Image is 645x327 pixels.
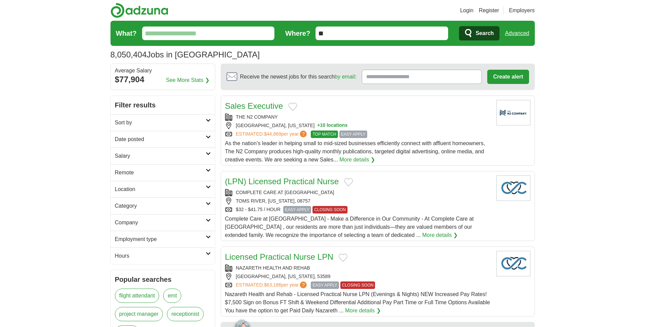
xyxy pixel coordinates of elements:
a: Category [111,197,215,214]
span: CLOSING SOON [312,206,347,213]
span: Complete Care at [GEOGRAPHIC_DATA] - Make a Difference in Our Community - At Complete Care at [GE... [225,216,474,238]
span: 8,050,404 [111,49,147,61]
h2: Category [115,202,206,210]
span: ? [300,281,307,288]
label: Where? [285,28,310,38]
img: Company logo [496,100,530,125]
button: Add to favorite jobs [344,178,353,186]
div: [GEOGRAPHIC_DATA], [US_STATE] [225,122,491,129]
a: Sales Executive [225,101,283,110]
h2: Hours [115,252,206,260]
div: Average Salary [115,68,211,73]
a: ESTIMATED:$63,186per year? [236,281,308,289]
a: Register [479,6,499,15]
a: See More Stats ❯ [166,76,209,84]
a: Licensed Practical Nurse LPN [225,252,334,261]
span: EASY APPLY [311,281,339,289]
a: ESTIMATED:$44,869per year? [236,131,308,138]
a: Advanced [505,27,529,40]
img: Company logo [496,175,530,201]
div: THE N2 COMPANY [225,114,491,121]
button: Search [459,26,499,40]
div: COMPLETE CARE AT [GEOGRAPHIC_DATA] [225,189,491,196]
a: by email [335,74,355,80]
button: Add to favorite jobs [288,103,297,111]
h2: Sort by [115,119,206,127]
div: $77,904 [115,73,211,86]
a: Sort by [111,114,215,131]
h2: Date posted [115,135,206,143]
button: Create alert [487,70,529,84]
a: Date posted [111,131,215,148]
span: + [317,122,320,129]
span: As the nation’s leader in helping small to mid-sized businesses efficiently connect with affluent... [225,140,485,162]
h1: Jobs in [GEOGRAPHIC_DATA] [111,50,260,59]
span: CLOSING SOON [340,281,375,289]
img: Adzuna logo [111,3,168,18]
a: Employment type [111,231,215,247]
h2: Remote [115,169,206,177]
a: More details ❯ [422,231,458,239]
a: project manager [115,307,163,321]
a: flight attendant [115,289,159,303]
span: Search [476,27,494,40]
h2: Popular searches [115,274,211,285]
button: +10 locations [317,122,347,129]
div: NAZARETH HEALTH AND REHAB [225,264,491,272]
a: More details ❯ [339,156,375,164]
div: TOMS RIVER, [US_STATE], 08757 [225,197,491,205]
span: $63,186 [264,282,281,288]
span: ? [300,131,307,137]
img: Company logo [496,251,530,276]
a: emt [163,289,181,303]
a: Company [111,214,215,231]
a: Location [111,181,215,197]
span: Nazareth Health and Rehab - Licensed Practical Nurse LPN (Evenings & Nights) NEW Increased Pay Ra... [225,291,490,313]
button: Add to favorite jobs [339,254,347,262]
div: [GEOGRAPHIC_DATA], [US_STATE], 53589 [225,273,491,280]
h2: Location [115,185,206,193]
label: What? [116,28,137,38]
a: (LPN) Licensed Practical Nurse [225,177,339,186]
a: Salary [111,148,215,164]
a: Hours [111,247,215,264]
span: EASY APPLY [283,206,311,213]
span: $44,869 [264,131,281,137]
a: Employers [509,6,535,15]
span: TOP MATCH [311,131,338,138]
h2: Salary [115,152,206,160]
a: More details ❯ [345,307,381,315]
a: Remote [111,164,215,181]
h2: Company [115,219,206,227]
a: receptionist [167,307,204,321]
span: EASY APPLY [339,131,367,138]
div: $32 - $41.75 / HOUR [225,206,491,213]
h2: Employment type [115,235,206,243]
span: Receive the newest jobs for this search : [240,73,356,81]
a: Login [460,6,473,15]
h2: Filter results [111,96,215,114]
